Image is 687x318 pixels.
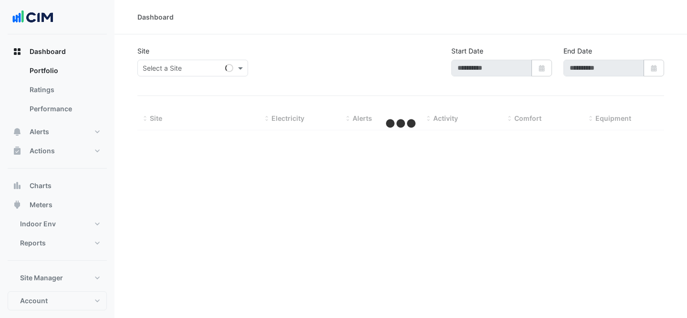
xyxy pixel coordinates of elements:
[30,200,52,210] span: Meters
[8,61,107,122] div: Dashboard
[353,114,372,122] span: Alerts
[12,47,22,56] app-icon: Dashboard
[563,46,592,56] label: End Date
[22,80,107,99] a: Ratings
[8,268,107,287] button: Site Manager
[12,146,22,156] app-icon: Actions
[150,114,162,122] span: Site
[20,296,48,306] span: Account
[12,127,22,137] app-icon: Alerts
[137,46,149,56] label: Site
[30,127,49,137] span: Alerts
[30,47,66,56] span: Dashboard
[8,42,107,61] button: Dashboard
[22,99,107,118] a: Performance
[433,114,458,122] span: Activity
[20,219,56,229] span: Indoor Env
[137,12,174,22] div: Dashboard
[8,141,107,160] button: Actions
[451,46,483,56] label: Start Date
[20,238,46,248] span: Reports
[271,114,304,122] span: Electricity
[30,181,52,191] span: Charts
[11,8,54,27] img: Company Logo
[8,122,107,141] button: Alerts
[8,195,107,214] button: Meters
[8,214,107,233] button: Indoor Env
[8,291,107,310] button: Account
[20,273,63,283] span: Site Manager
[30,146,55,156] span: Actions
[12,200,22,210] app-icon: Meters
[12,181,22,191] app-icon: Charts
[514,114,541,122] span: Comfort
[8,176,107,195] button: Charts
[595,114,631,122] span: Equipment
[8,233,107,253] button: Reports
[22,61,107,80] a: Portfolio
